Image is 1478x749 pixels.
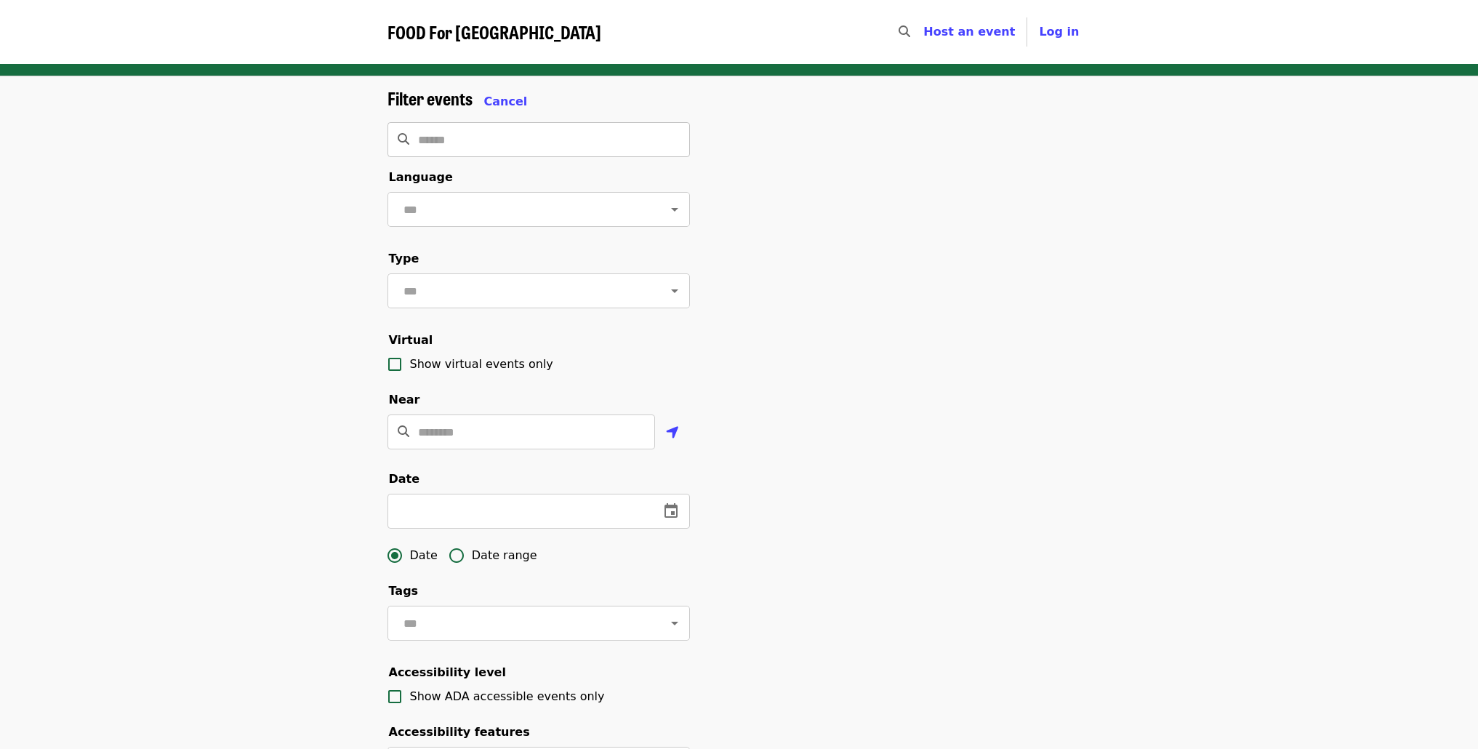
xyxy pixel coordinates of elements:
span: Cancel [484,95,528,108]
span: Filter events [387,85,473,111]
input: Search [418,122,690,157]
span: Near [389,393,420,406]
span: Date [410,547,438,564]
button: Open [664,199,685,220]
span: Language [389,170,453,184]
span: Date [389,472,420,486]
span: Accessibility features [389,725,530,739]
button: Open [664,281,685,301]
span: Virtual [389,333,433,347]
a: Host an event [923,25,1015,39]
span: Type [389,252,419,265]
a: FOOD For [GEOGRAPHIC_DATA] [387,22,601,43]
button: Log in [1027,17,1091,47]
span: Tags [389,584,419,598]
span: Show ADA accessible events only [410,689,605,703]
span: Show virtual events only [410,357,553,371]
i: search icon [899,25,910,39]
button: Open [664,613,685,633]
button: change date [654,494,688,529]
input: Search [919,15,931,49]
i: search icon [398,132,409,146]
i: search icon [398,425,409,438]
span: FOOD For [GEOGRAPHIC_DATA] [387,19,601,44]
button: Use my location [655,416,690,451]
span: Log in [1039,25,1079,39]
i: location-arrow icon [666,424,679,441]
span: Accessibility level [389,665,506,679]
span: Date range [472,547,537,564]
input: Location [418,414,655,449]
button: Cancel [484,93,528,111]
